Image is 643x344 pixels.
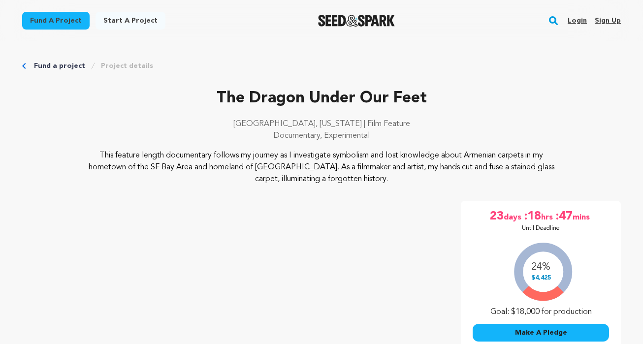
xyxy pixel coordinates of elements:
[22,130,621,142] p: Documentary, Experimental
[490,209,504,224] span: 23
[523,209,541,224] span: :18
[22,12,90,30] a: Fund a project
[568,13,587,29] a: Login
[22,61,621,71] div: Breadcrumb
[34,61,85,71] a: Fund a project
[504,209,523,224] span: days
[541,209,555,224] span: hrs
[96,12,165,30] a: Start a project
[318,15,395,27] a: Seed&Spark Homepage
[82,150,561,185] p: This feature length documentary follows my journey as I investigate symbolism and lost knowledge ...
[555,209,573,224] span: :47
[22,118,621,130] p: [GEOGRAPHIC_DATA], [US_STATE] | Film Feature
[22,87,621,110] p: The Dragon Under Our Feet
[473,324,609,342] button: Make A Pledge
[522,224,560,232] p: Until Deadline
[318,15,395,27] img: Seed&Spark Logo Dark Mode
[101,61,153,71] a: Project details
[573,209,592,224] span: mins
[595,13,621,29] a: Sign up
